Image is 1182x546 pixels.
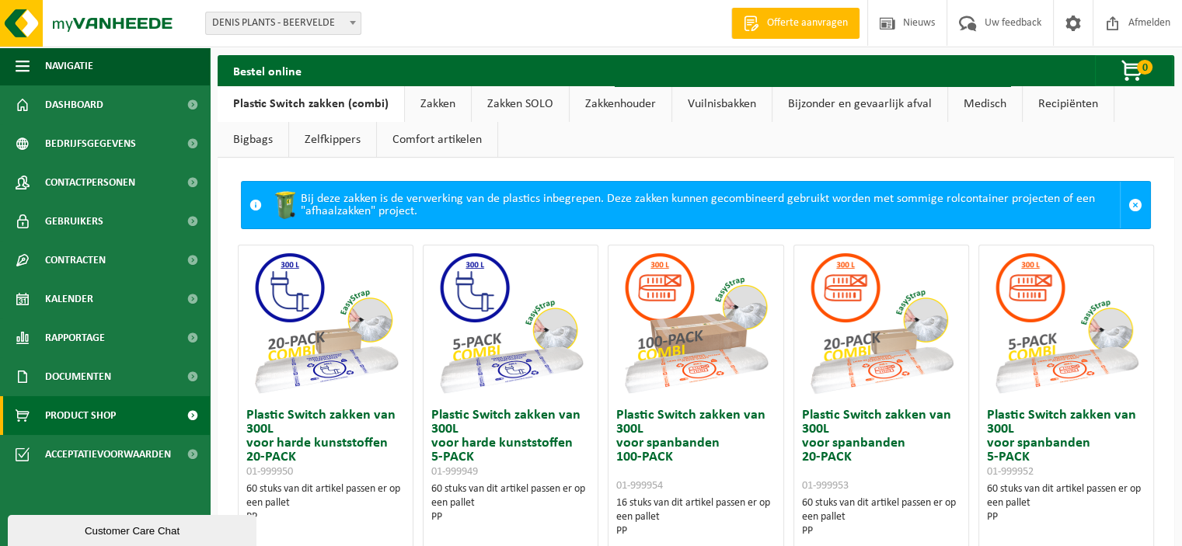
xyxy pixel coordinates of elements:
[570,86,671,122] a: Zakkenhouder
[246,466,293,478] span: 01-999950
[205,12,361,35] span: DENIS PLANTS - BEERVELDE
[45,85,103,124] span: Dashboard
[218,122,288,158] a: Bigbags
[616,524,775,538] div: PP
[431,510,590,524] div: PP
[772,86,947,122] a: Bijzonder en gevaarlijk afval
[45,163,135,202] span: Contactpersonen
[45,435,171,474] span: Acceptatievoorwaarden
[763,16,852,31] span: Offerte aanvragen
[377,122,497,158] a: Comfort artikelen
[987,482,1145,524] div: 60 stuks van dit artikel passen er op een pallet
[270,190,301,221] img: WB-0240-HPE-GN-50.png
[987,466,1034,478] span: 01-999952
[616,496,775,538] div: 16 stuks van dit artikel passen er op een pallet
[988,245,1144,401] img: 01-999952
[1120,182,1150,228] a: Sluit melding
[472,86,569,122] a: Zakken SOLO
[1023,86,1114,122] a: Recipiënten
[987,510,1145,524] div: PP
[731,8,859,39] a: Offerte aanvragen
[206,12,361,34] span: DENIS PLANTS - BEERVELDE
[246,409,405,478] h3: Plastic Switch zakken van 300L voor harde kunststoffen 20-PACK
[45,124,136,163] span: Bedrijfsgegevens
[218,86,404,122] a: Plastic Switch zakken (combi)
[616,480,663,492] span: 01-999954
[433,245,588,401] img: 01-999949
[987,409,1145,478] h3: Plastic Switch zakken van 300L voor spanbanden 5-PACK
[45,318,105,357] span: Rapportage
[45,357,111,396] span: Documenten
[802,480,849,492] span: 01-999953
[289,122,376,158] a: Zelfkippers
[8,512,260,546] iframe: chat widget
[804,245,959,401] img: 01-999953
[1095,55,1173,86] button: 0
[618,245,773,401] img: 01-999954
[246,482,405,524] div: 60 stuks van dit artikel passen er op een pallet
[248,245,403,401] img: 01-999950
[431,466,478,478] span: 01-999949
[802,524,961,538] div: PP
[45,396,116,435] span: Product Shop
[270,182,1120,228] div: Bij deze zakken is de verwerking van de plastics inbegrepen. Deze zakken kunnen gecombineerd gebr...
[45,47,93,85] span: Navigatie
[616,409,775,492] h3: Plastic Switch zakken van 300L voor spanbanden 100-PACK
[431,482,590,524] div: 60 stuks van dit artikel passen er op een pallet
[431,409,590,478] h3: Plastic Switch zakken van 300L voor harde kunststoffen 5-PACK
[246,510,405,524] div: PP
[218,55,317,85] h2: Bestel online
[405,86,471,122] a: Zakken
[672,86,772,122] a: Vuilnisbakken
[45,241,106,280] span: Contracten
[802,496,961,538] div: 60 stuks van dit artikel passen er op een pallet
[1137,60,1152,75] span: 0
[948,86,1022,122] a: Medisch
[45,202,103,241] span: Gebruikers
[802,409,961,492] h3: Plastic Switch zakken van 300L voor spanbanden 20-PACK
[45,280,93,318] span: Kalender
